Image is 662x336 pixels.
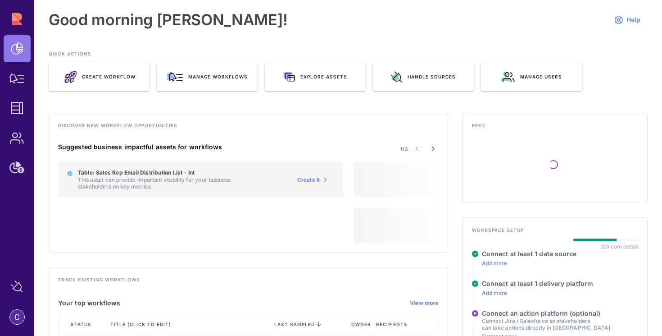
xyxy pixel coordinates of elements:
span: Recipients [376,321,409,327]
a: Add more [482,260,508,267]
p: Connect Jira / Salesforce so stakeholders can take actions directly in [GEOGRAPHIC_DATA] [482,318,610,331]
h5: Table: Sales Rep Email Distribution List - Int [78,169,245,176]
h4: Discover new workflow opportunities [58,122,439,134]
span: last sampled [274,322,315,327]
span: Owner [351,321,373,327]
img: account-photo [10,310,24,324]
h4: Workspace setup [472,227,638,239]
span: Help [626,16,640,24]
span: Title (click to edit) [110,321,173,327]
div: 2/3 completed [601,243,638,250]
h4: Connect at least 1 delivery platform [482,280,593,288]
span: Create it [297,176,320,184]
span: 1/3 [400,146,408,152]
h4: Connect at least 1 data source [482,250,577,258]
h1: Good morning [PERSON_NAME]! [49,11,288,29]
span: Status [71,321,93,327]
span: Manage users [520,74,562,80]
a: Add more [482,290,508,296]
h4: Track existing workflows [58,276,439,288]
span: Create Workflow [82,74,136,80]
h4: Feed [472,122,638,134]
p: This asset can provide important visibility for your business stakeholders on key metrics [78,176,245,190]
a: View more [410,299,439,307]
span: Manage workflows [188,74,248,80]
h4: Suggested business impactful assets for workflows [58,143,343,151]
h3: QUICK ACTIONS [49,51,648,62]
h5: Your top workflows [58,299,121,307]
span: Explore assets [300,74,347,80]
img: rocket_launch.e46a70e1.svg [63,70,77,83]
h4: Connect an action platform (optional) [482,309,610,318]
span: Handle sources [408,74,456,80]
